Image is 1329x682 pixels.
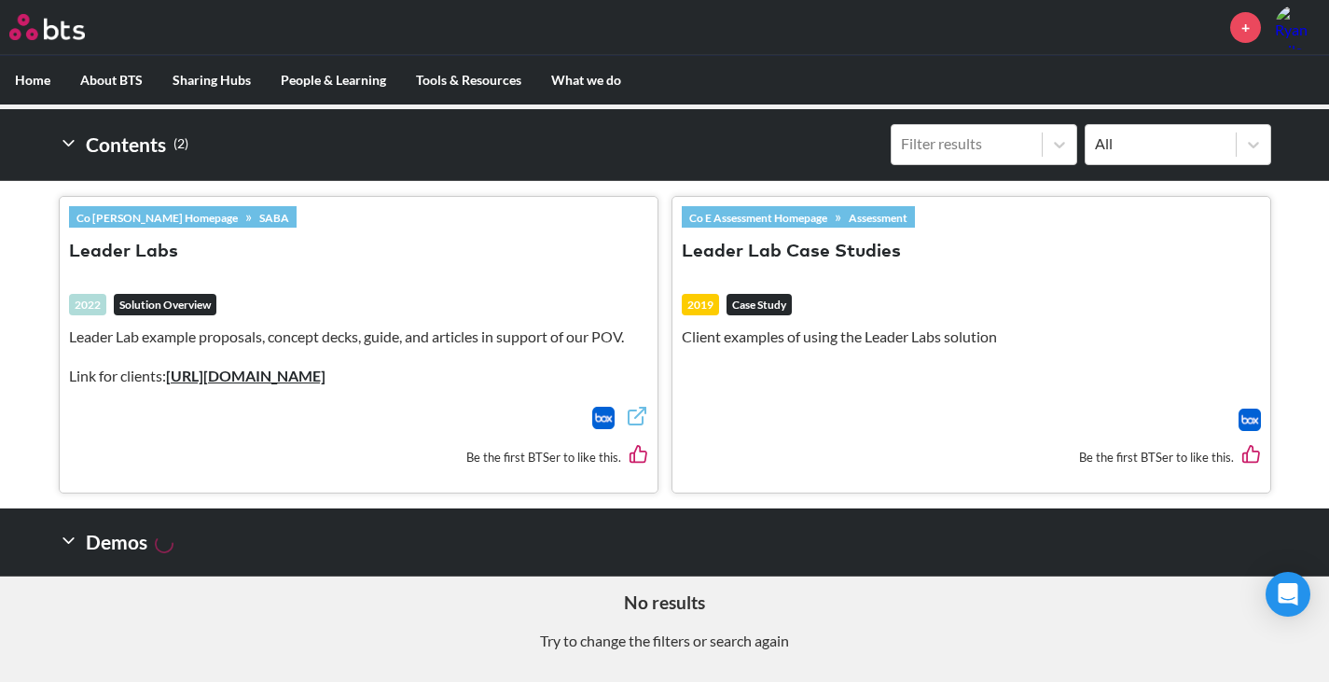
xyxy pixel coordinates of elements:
[69,240,178,265] button: Leader Labs
[682,431,1261,482] div: Be the first BTSer to like this.
[69,207,245,228] a: Co [PERSON_NAME] Homepage
[14,591,1315,616] h5: No results
[682,240,901,265] button: Leader Lab Case Studies
[682,206,915,227] div: »
[266,56,401,104] label: People & Learning
[1239,409,1261,431] a: Download file from Box
[69,294,106,316] div: 2022
[1095,133,1226,154] div: All
[592,407,615,429] a: Download file from Box
[401,56,536,104] label: Tools & Resources
[166,367,325,384] a: [URL][DOMAIN_NAME]
[592,407,615,429] img: Box logo
[1266,572,1310,617] div: Open Intercom Messenger
[1239,409,1261,431] img: Box logo
[114,294,216,316] em: Solution Overview
[841,207,915,228] a: Assessment
[1275,5,1320,49] a: Profile
[727,294,792,316] em: Case Study
[682,207,835,228] a: Co E Assessment Homepage
[65,56,158,104] label: About BTS
[682,327,1261,347] p: Client examples of using the Leader Labs solution
[173,132,188,157] small: ( 2 )
[901,133,1032,154] div: Filter results
[536,56,636,104] label: What we do
[1275,5,1320,49] img: Ryan Stiles
[14,631,1315,651] p: Try to change the filters or search again
[252,207,297,228] a: SABA
[1230,12,1261,43] a: +
[59,523,173,561] h2: Demos
[69,206,297,227] div: »
[158,56,266,104] label: Sharing Hubs
[9,14,85,40] img: BTS Logo
[682,294,719,316] div: 2019
[9,14,119,40] a: Go home
[69,366,648,386] p: Link for clients:
[626,405,648,432] a: External link
[59,124,188,165] h2: Contents
[69,431,648,482] div: Be the first BTSer to like this.
[69,327,648,347] p: Leader Lab example proposals, concept decks, guide, and articles in support of our POV.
